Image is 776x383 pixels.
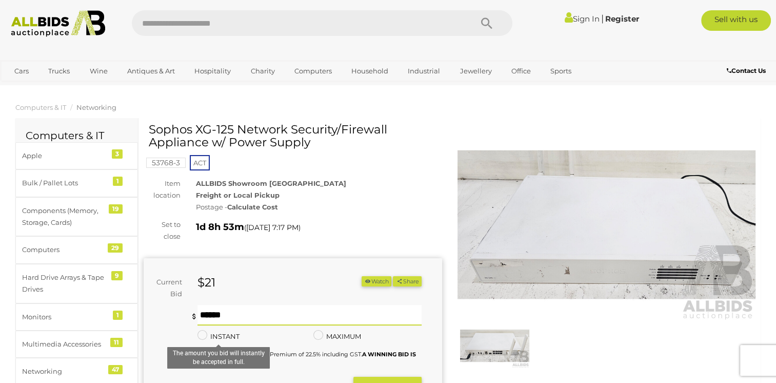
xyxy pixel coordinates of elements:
div: Set to close [136,219,188,243]
a: Multimedia Accessories 11 [15,331,138,358]
div: Components (Memory, Storage, Cards) [22,205,107,229]
strong: $21 [197,275,215,290]
div: Monitors [22,311,107,323]
a: 53768-3 [146,159,186,167]
a: Household [345,63,395,80]
a: Register [605,14,639,24]
div: 9 [111,271,123,280]
span: ACT [190,155,210,170]
a: [GEOGRAPHIC_DATA] [8,80,94,97]
strong: 1d 8h 53m [196,221,244,233]
div: Postage - [196,201,442,213]
strong: Freight or Local Pickup [196,191,280,199]
div: The amount you bid will instantly be accepted in full. [167,347,270,369]
img: Allbids.com.au [6,10,110,37]
div: 1 [113,311,123,320]
div: Item location [136,178,188,202]
a: Office [505,63,538,80]
h2: Computers & IT [26,130,128,141]
div: 47 [108,365,123,374]
a: Cars [8,63,35,80]
div: Hard Drive Arrays & Tape Drives [22,272,107,296]
div: 29 [108,243,123,253]
span: | [601,13,604,24]
label: MAXIMUM [313,331,361,342]
div: 1 [113,177,123,186]
span: [DATE] 7:17 PM [246,223,299,232]
strong: ALLBIDS Showroom [GEOGRAPHIC_DATA] [196,179,346,187]
div: 11 [110,338,123,347]
a: Hospitality [188,63,237,80]
div: 3 [112,149,123,159]
div: Bulk / Pallet Lots [22,177,107,189]
label: INSTANT [197,331,240,342]
button: Watch [362,276,391,287]
a: Industrial [401,63,447,80]
a: Apple 3 [15,142,138,169]
span: ( ) [244,223,301,232]
mark: 53768-3 [146,158,186,168]
a: Sign In [565,14,600,24]
a: Computers [288,63,339,80]
a: Computers & IT [15,103,66,111]
div: Networking [22,366,107,377]
strong: Calculate Cost [227,203,278,211]
div: Multimedia Accessories [22,338,107,350]
div: Current Bid [144,276,190,300]
button: Share [393,276,421,287]
a: Hard Drive Arrays & Tape Drives 9 [15,264,138,303]
a: Charity [244,63,281,80]
h1: Sophos XG-125 Network Security/Firewall Appliance w/ Power Supply [149,123,440,149]
img: Sophos XG-125 Network Security/Firewall Appliance w/ Power Supply [457,128,756,321]
a: Networking [76,103,116,111]
img: Sophos XG-125 Network Security/Firewall Appliance w/ Power Supply [460,323,529,368]
div: Computers [22,244,107,256]
a: Monitors 1 [15,303,138,331]
a: Antiques & Art [121,63,182,80]
a: Contact Us [727,65,768,76]
a: Jewellery [453,63,499,80]
a: Trucks [42,63,76,80]
button: Search [461,10,512,36]
div: 19 [109,204,123,214]
b: Contact Us [727,67,766,74]
li: Watch this item [362,276,391,287]
a: Sell with us [701,10,771,31]
a: Components (Memory, Storage, Cards) 19 [15,197,138,237]
a: Wine [83,63,114,80]
a: Bulk / Pallet Lots 1 [15,169,138,197]
a: Sports [544,63,578,80]
a: Computers 29 [15,236,138,263]
small: This Item will incur a Buyer's Premium of 22.5% including GST. [190,351,416,370]
div: Apple [22,150,107,162]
